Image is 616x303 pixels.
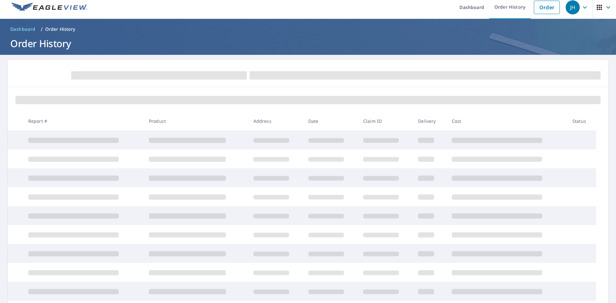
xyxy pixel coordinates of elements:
[8,24,608,34] nav: breadcrumb
[447,112,567,130] th: Cost
[303,112,358,130] th: Date
[566,0,580,14] div: JH
[248,112,303,130] th: Address
[567,112,596,130] th: Status
[12,3,87,12] img: EV Logo
[8,24,38,34] a: Dashboard
[23,112,144,130] th: Report #
[413,112,446,130] th: Delivery
[10,26,36,32] span: Dashboard
[45,26,75,32] p: Order History
[358,112,413,130] th: Claim ID
[534,1,560,14] a: Order
[8,37,608,50] h1: Order History
[41,25,43,33] li: /
[144,112,248,130] th: Product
